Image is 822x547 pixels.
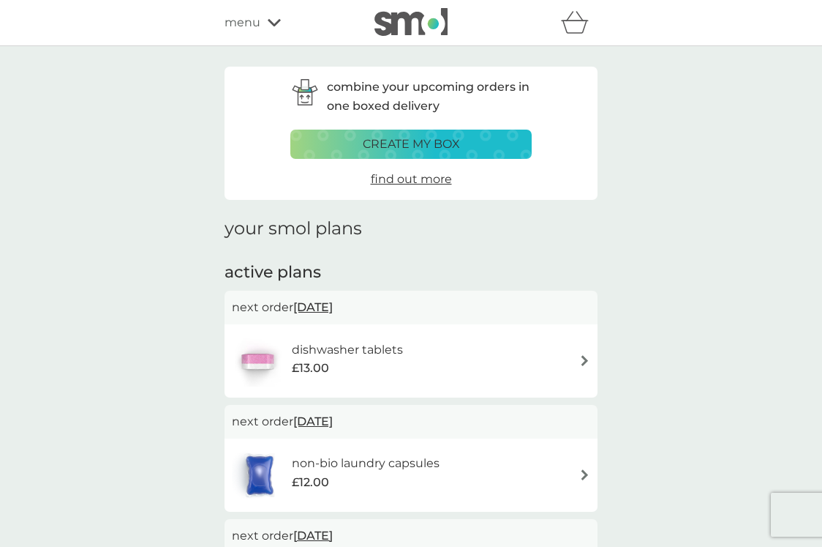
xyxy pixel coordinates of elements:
img: smol [374,8,448,36]
p: combine your upcoming orders in one boxed delivery [327,78,532,115]
div: basket [561,8,597,37]
p: next order [232,412,590,431]
span: [DATE] [293,407,333,436]
h6: dishwasher tablets [292,341,403,360]
h1: your smol plans [225,218,597,239]
span: £13.00 [292,359,329,378]
h2: active plans [225,261,597,284]
img: arrow right [579,469,590,480]
img: dishwasher tablets [232,335,283,387]
img: arrow right [579,355,590,366]
p: next order [232,526,590,546]
span: £12.00 [292,473,329,492]
p: create my box [363,135,460,154]
h6: non-bio laundry capsules [292,454,440,473]
span: find out more [371,172,452,186]
span: [DATE] [293,293,333,321]
span: menu [225,13,260,32]
img: non-bio laundry capsules [232,450,287,501]
p: next order [232,298,590,317]
button: create my box [290,130,532,159]
a: find out more [371,170,452,189]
